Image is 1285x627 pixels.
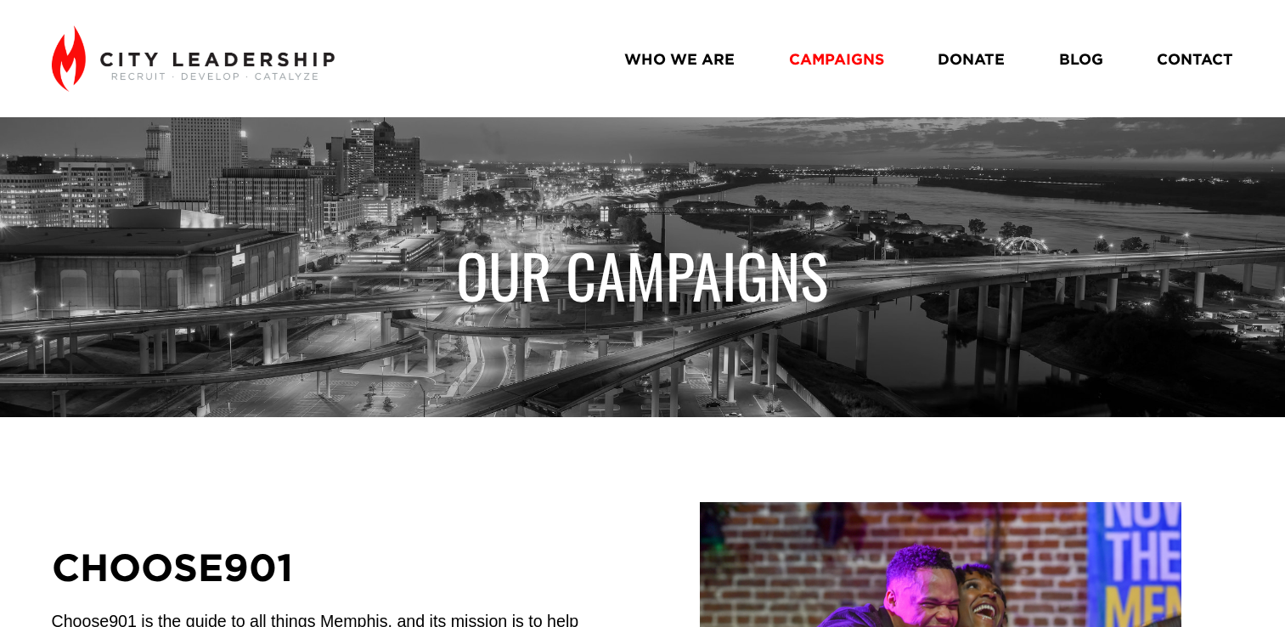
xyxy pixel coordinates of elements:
[789,43,884,74] a: CAMPAIGNS
[1059,43,1103,74] a: BLOG
[938,43,1005,74] a: DONATE
[52,542,589,592] h2: CHOOSE901
[1157,43,1233,74] a: CONTACT
[624,43,735,74] a: WHO WE ARE
[52,25,335,92] img: City Leadership - Recruit. Develop. Catalyze.
[399,238,887,312] h1: OUR CAMPAIGNS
